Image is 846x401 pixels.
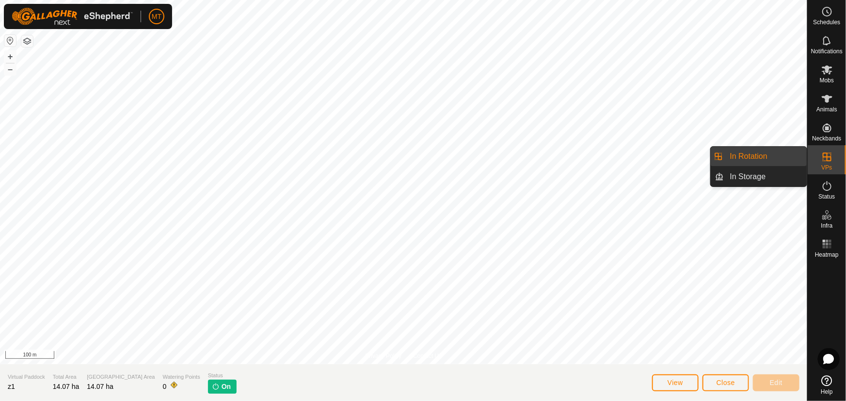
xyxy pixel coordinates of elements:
span: In Rotation [730,151,767,162]
span: On [222,382,231,392]
button: Close [702,374,749,391]
button: Edit [753,374,799,391]
a: Contact Us [413,352,442,360]
button: + [4,51,16,62]
span: z1 [8,383,15,390]
span: Mobs [820,77,834,83]
span: Animals [816,107,837,112]
span: Help [821,389,833,395]
button: Reset Map [4,35,16,46]
span: In Storage [730,171,766,183]
span: Schedules [813,19,840,25]
span: MT [152,12,161,22]
img: turn-on [212,383,220,390]
span: Close [717,379,735,386]
span: Infra [821,223,832,229]
button: View [652,374,699,391]
span: Virtual Paddock [8,373,45,381]
span: Edit [770,379,782,386]
a: Help [808,371,846,399]
a: In Rotation [724,147,807,166]
button: – [4,63,16,75]
span: [GEOGRAPHIC_DATA] Area [87,373,155,381]
span: 0 [163,383,167,390]
button: Map Layers [21,35,33,47]
a: Privacy Policy [365,352,401,360]
img: Gallagher Logo [12,8,133,25]
span: Status [818,194,835,200]
span: Heatmap [815,252,839,258]
span: Notifications [811,48,843,54]
span: VPs [821,165,832,170]
li: In Rotation [711,147,807,166]
span: View [668,379,683,386]
a: In Storage [724,167,807,186]
span: Status [208,371,237,380]
span: Watering Points [163,373,200,381]
li: In Storage [711,167,807,186]
span: Neckbands [812,136,841,141]
span: Total Area [53,373,80,381]
span: 14.07 ha [87,383,113,390]
span: 14.07 ha [53,383,80,390]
